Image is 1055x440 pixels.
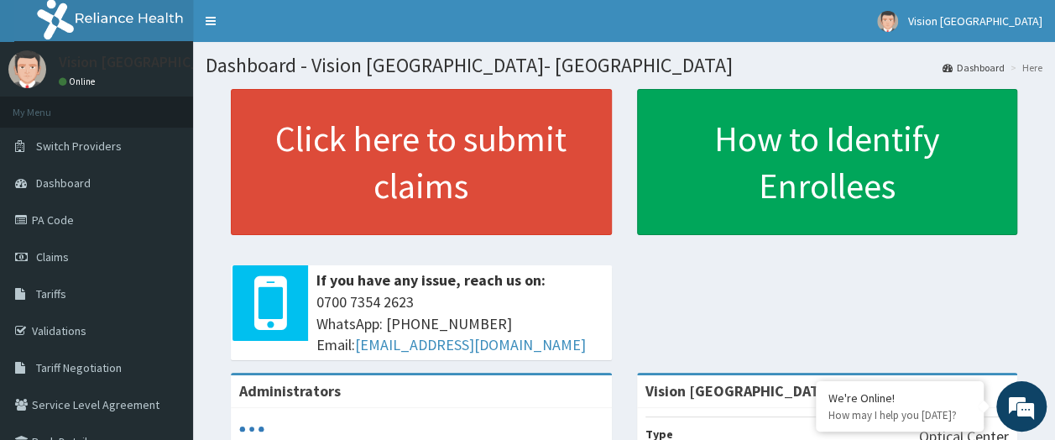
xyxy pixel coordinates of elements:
[828,390,971,406] div: We're Online!
[877,11,898,32] img: User Image
[206,55,1042,76] h1: Dashboard - Vision [GEOGRAPHIC_DATA]- [GEOGRAPHIC_DATA]
[355,335,586,354] a: [EMAIL_ADDRESS][DOMAIN_NAME]
[59,76,99,87] a: Online
[637,89,1018,235] a: How to Identify Enrollees
[36,360,122,375] span: Tariff Negotiation
[943,60,1005,75] a: Dashboard
[59,55,239,70] p: Vision [GEOGRAPHIC_DATA]
[239,381,341,401] b: Administrators
[828,408,971,422] p: How may I help you today?
[316,270,546,290] b: If you have any issue, reach us on:
[8,50,46,88] img: User Image
[1006,60,1042,75] li: Here
[231,89,612,235] a: Click here to submit claims
[36,249,69,265] span: Claims
[316,291,603,356] span: 0700 7354 2623 WhatsApp: [PHONE_NUMBER] Email:
[36,286,66,301] span: Tariffs
[645,381,984,401] strong: Vision [GEOGRAPHIC_DATA]- [GEOGRAPHIC_DATA]
[36,139,122,154] span: Switch Providers
[36,175,91,191] span: Dashboard
[908,13,1042,29] span: Vision [GEOGRAPHIC_DATA]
